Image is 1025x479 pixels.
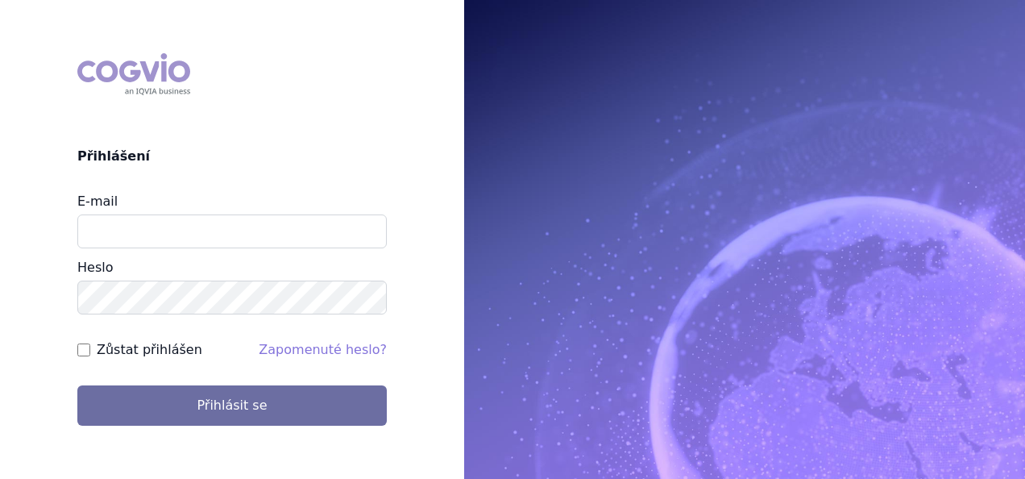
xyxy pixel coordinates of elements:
[259,342,387,357] a: Zapomenuté heslo?
[77,260,113,275] label: Heslo
[77,147,387,166] h2: Přihlášení
[77,385,387,426] button: Přihlásit se
[97,340,202,360] label: Zůstat přihlášen
[77,194,118,209] label: E-mail
[77,53,190,95] div: COGVIO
